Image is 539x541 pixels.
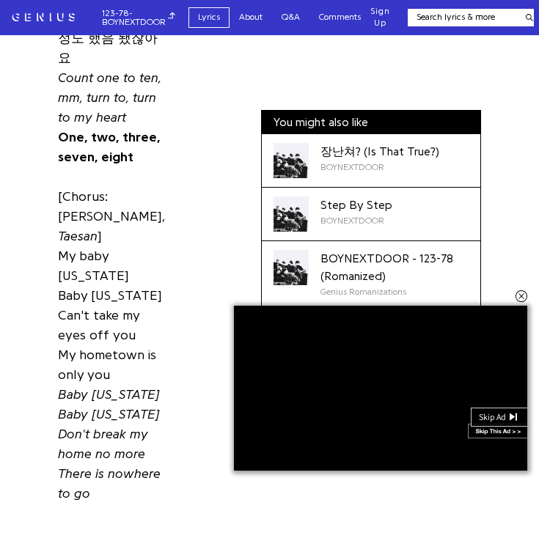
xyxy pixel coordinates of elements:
button: Sign Up [370,6,390,29]
a: Cover art for 장난쳐? (Is That True?) by BOYNEXTDOOR장난쳐? (Is That True?)BOYNEXTDOOR [262,134,480,188]
div: 123-78 - BOYNEXTDOOR [102,9,175,26]
i: Count one to ten, mm, turn to, turn to my heart [58,71,161,124]
a: Lyrics [188,7,230,27]
a: Cover art for BOYNEXTDOOR - 123-78 (Romanized) by Genius RomanizationsBOYNEXTDOOR - 123-78 (Roman... [262,241,480,307]
b: One, two, three, seven, eight [58,130,161,163]
i: Baby [US_STATE] Baby [US_STATE] Don't break my home no more There is nowhere to go [58,388,161,500]
a: About [230,7,272,27]
div: Genius Romanizations [320,285,469,298]
div: Cover art for 장난쳐? (Is That True?) by BOYNEXTDOOR [274,143,309,178]
i: Taesan [58,229,98,243]
a: Q&A [272,7,309,27]
div: BOYNEXTDOOR - 123-78 (Romanized) [320,250,469,285]
div: Step By Step [320,196,392,214]
div: Skip Ad [479,413,509,423]
a: Cover art for Step By Step by BOYNEXTDOORStep By StepBOYNEXTDOOR [262,188,480,241]
input: Search lyrics & more [408,11,517,23]
div: Cover art for Step By Step by BOYNEXTDOOR [274,196,309,232]
div: 장난쳐? (Is That True?) [320,143,439,161]
div: BOYNEXTDOOR [320,161,439,174]
div: You might also like [262,111,480,134]
a: Comments [309,7,370,27]
div: Cover art for BOYNEXTDOOR - 123-78 (Romanized) by Genius Romanizations [274,250,309,285]
div: BOYNEXTDOOR [320,214,392,227]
